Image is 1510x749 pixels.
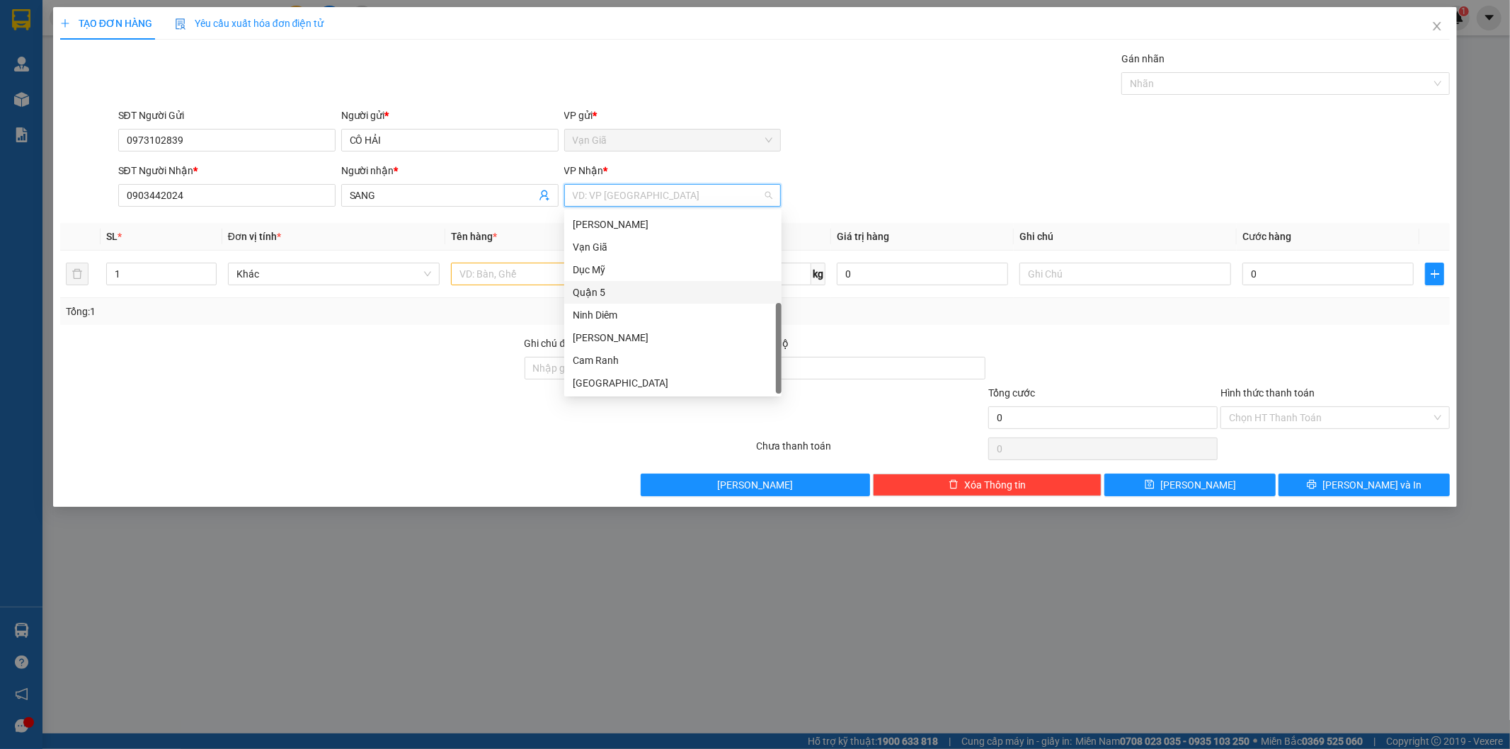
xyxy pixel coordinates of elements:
[1425,263,1444,285] button: plus
[1160,477,1236,493] span: [PERSON_NAME]
[564,304,782,326] div: Ninh Diêm
[175,18,186,30] img: icon
[573,330,773,345] div: [PERSON_NAME]
[66,304,583,319] div: Tổng: 1
[66,263,88,285] button: delete
[573,285,773,300] div: Quận 5
[60,18,70,28] span: plus
[564,281,782,304] div: Quận 5
[118,163,336,178] div: SĐT Người Nhận
[564,165,604,176] span: VP Nhận
[564,349,782,372] div: Cam Ranh
[1121,53,1165,64] label: Gán nhãn
[564,213,782,236] div: Diên Khánh
[641,474,870,496] button: [PERSON_NAME]
[1145,479,1155,491] span: save
[811,263,825,285] span: kg
[451,231,497,242] span: Tên hàng
[564,236,782,258] div: Vạn Giã
[837,263,1008,285] input: 0
[573,217,773,232] div: [PERSON_NAME]
[873,474,1102,496] button: deleteXóa Thông tin
[175,18,324,29] span: Yêu cầu xuất hóa đơn điện tử
[573,307,773,323] div: Ninh Diêm
[451,263,663,285] input: VD: Bàn, Ghế
[106,231,118,242] span: SL
[573,262,773,278] div: Dục Mỹ
[341,108,559,123] div: Người gửi
[949,479,959,491] span: delete
[573,375,773,391] div: [GEOGRAPHIC_DATA]
[837,231,889,242] span: Giá trị hàng
[564,326,782,349] div: Cam Đức
[1220,387,1315,399] label: Hình thức thanh toán
[755,438,988,463] div: Chưa thanh toán
[1417,7,1457,47] button: Close
[525,357,754,379] input: Ghi chú đơn hàng
[964,477,1026,493] span: Xóa Thông tin
[60,18,152,29] span: TẠO ĐƠN HÀNG
[1104,474,1276,496] button: save[PERSON_NAME]
[717,477,793,493] span: [PERSON_NAME]
[573,353,773,368] div: Cam Ranh
[341,163,559,178] div: Người nhận
[539,190,550,201] span: user-add
[1019,263,1231,285] input: Ghi Chú
[573,130,773,151] span: Vạn Giã
[1014,223,1237,251] th: Ghi chú
[118,108,336,123] div: SĐT Người Gửi
[228,231,281,242] span: Đơn vị tính
[573,239,773,255] div: Vạn Giã
[564,108,782,123] div: VP gửi
[1279,474,1450,496] button: printer[PERSON_NAME] và In
[564,372,782,394] div: Ninh Hòa
[1426,268,1443,280] span: plus
[1322,477,1422,493] span: [PERSON_NAME] và In
[564,258,782,281] div: Dục Mỹ
[988,387,1035,399] span: Tổng cước
[1242,231,1291,242] span: Cước hàng
[1431,21,1443,32] span: close
[1307,479,1317,491] span: printer
[525,338,602,349] label: Ghi chú đơn hàng
[236,263,431,285] span: Khác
